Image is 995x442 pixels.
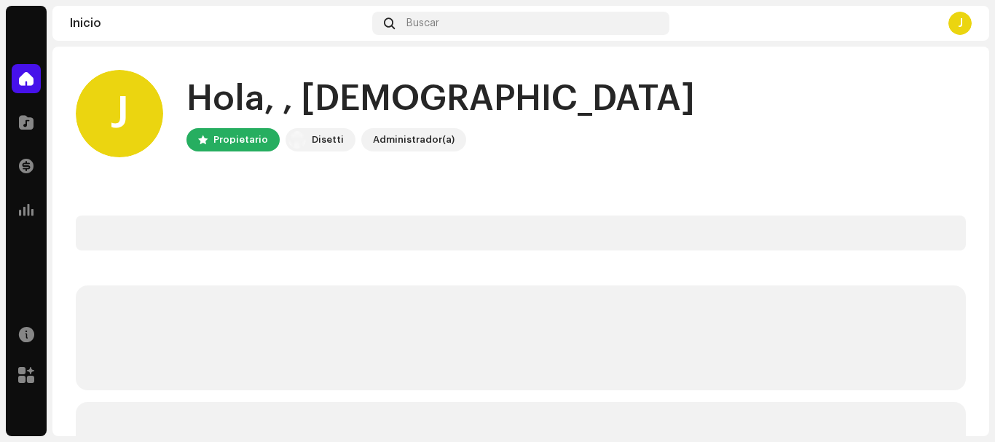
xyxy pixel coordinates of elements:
span: Buscar [406,17,439,29]
div: J [76,70,163,157]
div: Disetti [312,131,344,149]
div: Inicio [70,17,366,29]
div: Hola, , [DEMOGRAPHIC_DATA] [186,76,695,122]
div: Propietario [213,131,268,149]
img: 02a7c2d3-3c89-4098-b12f-2ff2945c95ee [288,131,306,149]
div: J [948,12,972,35]
div: Administrador(a) [373,131,455,149]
